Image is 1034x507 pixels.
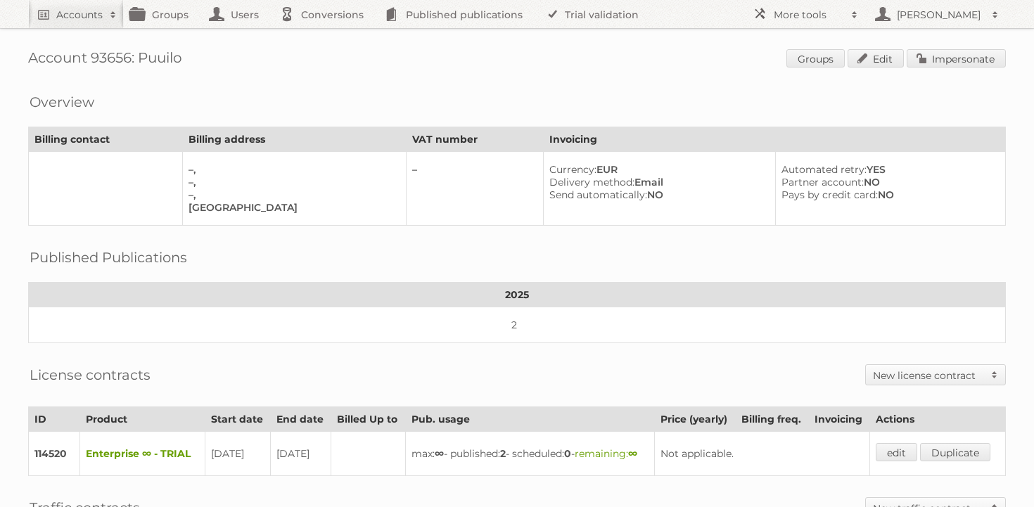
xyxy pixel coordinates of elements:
[549,188,647,201] span: Send automatically:
[500,447,506,460] strong: 2
[781,188,878,201] span: Pays by credit card:
[271,407,331,432] th: End date
[893,8,985,22] h2: [PERSON_NAME]
[781,163,994,176] div: YES
[189,201,395,214] div: [GEOGRAPHIC_DATA]
[271,432,331,476] td: [DATE]
[331,407,406,432] th: Billed Up to
[907,49,1006,68] a: Impersonate
[774,8,844,22] h2: More tools
[781,176,864,188] span: Partner account:
[29,283,1006,307] th: 2025
[405,432,654,476] td: max: - published: - scheduled: -
[29,127,183,152] th: Billing contact
[30,247,187,268] h2: Published Publications
[189,176,395,188] div: –,
[575,447,637,460] span: remaining:
[29,407,80,432] th: ID
[549,163,764,176] div: EUR
[30,364,151,385] h2: License contracts
[781,176,994,188] div: NO
[655,407,736,432] th: Price (yearly)
[407,127,543,152] th: VAT number
[564,447,571,460] strong: 0
[848,49,904,68] a: Edit
[79,432,205,476] td: Enterprise ∞ - TRIAL
[876,443,917,461] a: edit
[735,407,808,432] th: Billing freq.
[29,307,1006,343] td: 2
[984,365,1005,385] span: Toggle
[30,91,94,113] h2: Overview
[655,432,870,476] td: Not applicable.
[549,163,596,176] span: Currency:
[870,407,1006,432] th: Actions
[29,432,80,476] td: 114520
[549,176,764,188] div: Email
[920,443,990,461] a: Duplicate
[786,49,845,68] a: Groups
[873,368,984,383] h2: New license contract
[549,176,634,188] span: Delivery method:
[809,407,870,432] th: Invoicing
[866,365,1005,385] a: New license contract
[549,188,764,201] div: NO
[407,152,543,226] td: –
[543,127,1005,152] th: Invoicing
[781,163,867,176] span: Automated retry:
[435,447,444,460] strong: ∞
[183,127,407,152] th: Billing address
[628,447,637,460] strong: ∞
[189,163,395,176] div: –,
[56,8,103,22] h2: Accounts
[205,432,270,476] td: [DATE]
[405,407,654,432] th: Pub. usage
[205,407,270,432] th: Start date
[79,407,205,432] th: Product
[28,49,1006,70] h1: Account 93656: Puuilo
[781,188,994,201] div: NO
[189,188,395,201] div: –,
